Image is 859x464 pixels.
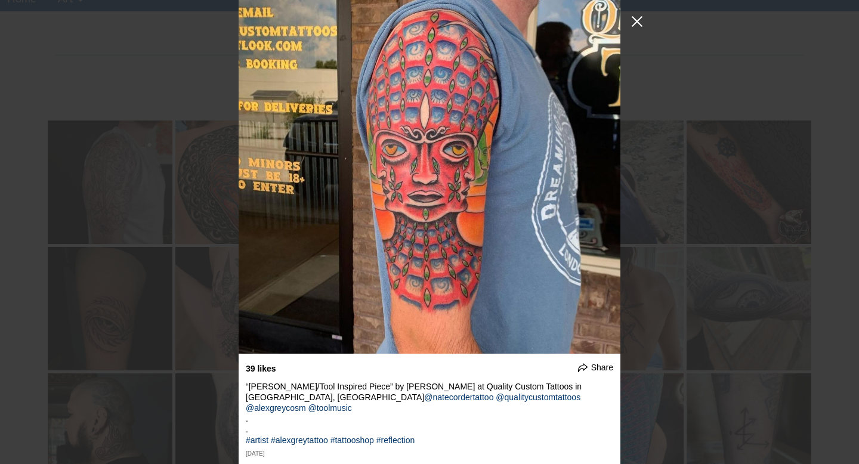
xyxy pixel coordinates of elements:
div: 39 likes [246,363,276,374]
span: Share [591,362,613,373]
a: #alexgreytattoo [271,435,328,445]
a: @alexgreycosm [246,403,306,413]
button: Close Instagram Feed Popup [628,12,647,31]
a: #tattooshop [330,435,374,445]
a: #artist [246,435,268,445]
div: “[PERSON_NAME]/Tool Inspired Piece” by [PERSON_NAME] at Quality Custom Tattoos in [GEOGRAPHIC_DAT... [246,381,613,446]
div: [DATE] [246,450,613,457]
a: @qualitycustomtattoos [496,392,580,402]
a: #reflection [376,435,415,445]
a: @natecordertattoo [424,392,493,402]
a: @toolmusic [308,403,351,413]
